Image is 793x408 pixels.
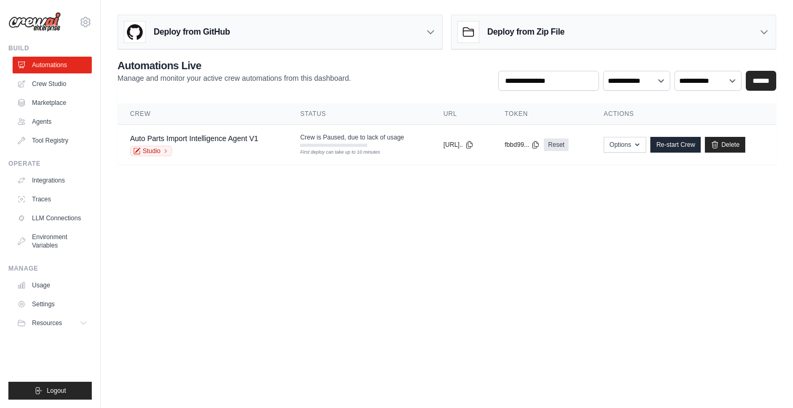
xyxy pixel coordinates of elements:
[13,296,92,313] a: Settings
[8,264,92,273] div: Manage
[154,26,230,38] h3: Deploy from GitHub
[117,73,351,83] p: Manage and monitor your active crew automations from this dashboard.
[13,76,92,92] a: Crew Studio
[505,141,540,149] button: fbbd99...
[13,229,92,254] a: Environment Variables
[13,277,92,294] a: Usage
[431,103,492,125] th: URL
[604,137,646,153] button: Options
[13,132,92,149] a: Tool Registry
[287,103,431,125] th: Status
[650,137,701,153] a: Re-start Crew
[8,382,92,400] button: Logout
[544,138,569,151] a: Reset
[487,26,564,38] h3: Deploy from Zip File
[13,57,92,73] a: Automations
[300,149,367,156] div: First deploy can take up to 10 minutes
[13,113,92,130] a: Agents
[13,210,92,227] a: LLM Connections
[117,58,351,73] h2: Automations Live
[591,103,776,125] th: Actions
[8,44,92,52] div: Build
[13,315,92,331] button: Resources
[117,103,287,125] th: Crew
[124,22,145,42] img: GitHub Logo
[130,146,172,156] a: Studio
[705,137,745,153] a: Delete
[492,103,591,125] th: Token
[13,172,92,189] a: Integrations
[300,133,404,142] span: Crew is Paused, due to lack of usage
[32,319,62,327] span: Resources
[8,12,61,32] img: Logo
[47,386,66,395] span: Logout
[8,159,92,168] div: Operate
[13,94,92,111] a: Marketplace
[13,191,92,208] a: Traces
[130,134,258,143] a: Auto Parts Import Intelligence Agent V1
